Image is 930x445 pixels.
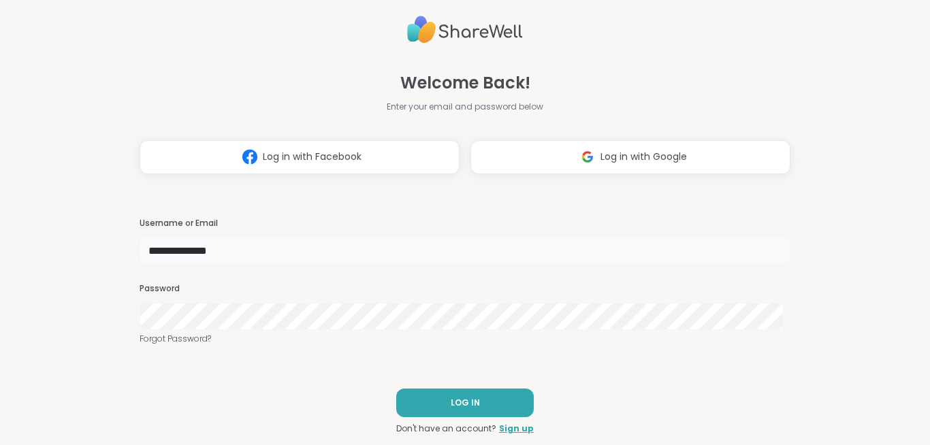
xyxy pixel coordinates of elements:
button: LOG IN [396,389,534,417]
span: Enter your email and password below [387,101,543,113]
button: Log in with Google [470,140,790,174]
button: Log in with Facebook [140,140,460,174]
span: Log in with Google [600,150,687,164]
a: Forgot Password? [140,333,790,345]
span: Welcome Back! [400,71,530,95]
img: ShareWell Logomark [575,144,600,169]
h3: Username or Email [140,218,790,229]
span: LOG IN [451,397,480,409]
a: Sign up [499,423,534,435]
h3: Password [140,283,790,295]
span: Log in with Facebook [263,150,362,164]
img: ShareWell Logo [407,10,523,49]
img: ShareWell Logomark [237,144,263,169]
span: Don't have an account? [396,423,496,435]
